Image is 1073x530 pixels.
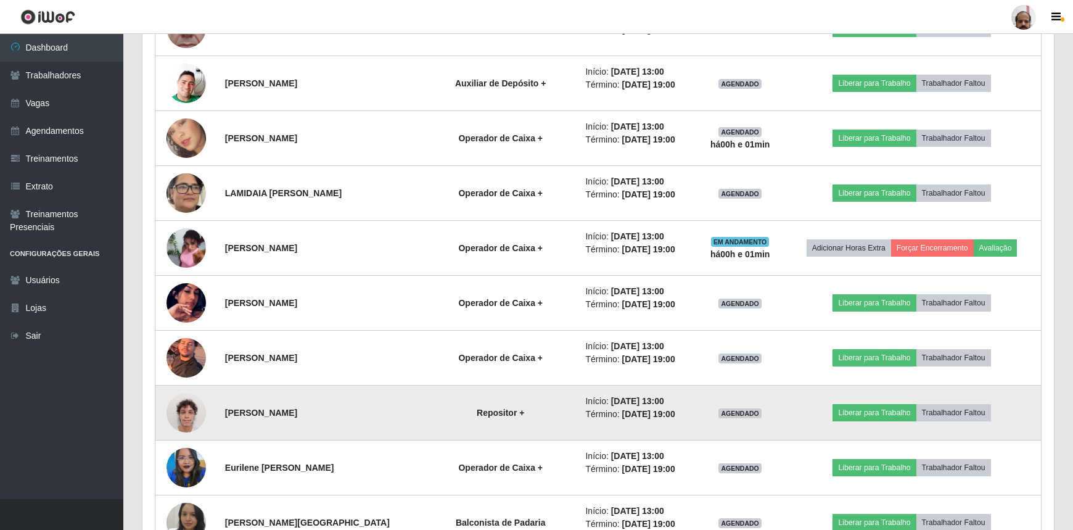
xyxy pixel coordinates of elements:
time: [DATE] 13:00 [611,396,664,406]
time: [DATE] 13:00 [611,231,664,241]
li: Início: [585,285,690,298]
img: 1750773531322.jpeg [166,222,206,275]
strong: Operador de Caixa + [458,243,543,253]
strong: LAMIDAIA [PERSON_NAME] [225,188,342,198]
button: Trabalhador Faltou [916,294,991,312]
button: Liberar para Trabalho [832,75,916,92]
li: Início: [585,395,690,408]
strong: [PERSON_NAME] [225,353,297,363]
time: [DATE] 19:00 [622,464,675,474]
img: 1759594749103.jpeg [166,331,206,384]
li: Término: [585,243,690,256]
li: Término: [585,353,690,366]
button: Liberar para Trabalho [832,130,916,147]
button: Liberar para Trabalho [832,404,916,421]
time: [DATE] 19:00 [622,519,675,529]
strong: [PERSON_NAME] [225,133,297,143]
span: AGENDADO [718,299,762,308]
li: Início: [585,340,690,353]
button: Liberar para Trabalho [832,294,916,312]
img: 1751483964359.jpeg [166,48,206,118]
button: Avaliação [974,239,1017,257]
time: [DATE] 13:00 [611,451,664,461]
strong: Balconista de Padaria [456,518,546,528]
li: Início: [585,450,690,463]
time: [DATE] 13:00 [611,506,664,516]
time: [DATE] 13:00 [611,122,664,131]
li: Início: [585,230,690,243]
strong: [PERSON_NAME][GEOGRAPHIC_DATA] [225,518,390,528]
strong: Operador de Caixa + [458,353,543,363]
time: [DATE] 19:00 [622,354,675,364]
strong: Operador de Caixa + [458,298,543,308]
button: Liberar para Trabalho [832,349,916,366]
button: Liberar para Trabalho [832,184,916,202]
button: Trabalhador Faltou [916,349,991,366]
strong: [PERSON_NAME] [225,408,297,418]
strong: há 00 h e 01 min [710,139,770,149]
time: [DATE] 13:00 [611,176,664,186]
button: Trabalhador Faltou [916,130,991,147]
time: [DATE] 13:00 [611,286,664,296]
button: Trabalhador Faltou [916,184,991,202]
li: Término: [585,298,690,311]
span: AGENDADO [718,354,762,363]
img: CoreUI Logo [20,9,75,25]
strong: há 00 h e 01 min [710,249,770,259]
strong: [PERSON_NAME] [225,78,297,88]
img: 1703117020514.jpeg [166,386,206,439]
button: Trabalhador Faltou [916,459,991,476]
button: Trabalhador Faltou [916,75,991,92]
strong: Repositor + [477,408,524,418]
img: 1738003007087.jpeg [166,441,206,494]
time: [DATE] 13:00 [611,67,664,77]
span: AGENDADO [718,463,762,473]
li: Início: [585,65,690,78]
time: [DATE] 19:00 [622,244,675,254]
time: [DATE] 19:00 [622,189,675,199]
li: Término: [585,463,690,476]
strong: Auxiliar de Depósito + [455,78,546,88]
li: Início: [585,120,690,133]
button: Adicionar Horas Extra [807,239,891,257]
button: Liberar para Trabalho [832,459,916,476]
img: 1725123414689.jpeg [166,103,206,173]
span: AGENDADO [718,79,762,89]
strong: [PERSON_NAME] [225,243,297,253]
button: Trabalhador Faltou [916,404,991,421]
time: [DATE] 19:00 [622,135,675,144]
time: [DATE] 19:00 [622,299,675,309]
li: Término: [585,133,690,146]
strong: Operador de Caixa + [458,133,543,143]
time: [DATE] 19:00 [622,80,675,89]
strong: Eurilene [PERSON_NAME] [225,463,334,473]
li: Término: [585,188,690,201]
li: Término: [585,408,690,421]
strong: Operador de Caixa + [458,188,543,198]
span: AGENDADO [718,127,762,137]
img: 1756231010966.jpeg [166,167,206,218]
span: AGENDADO [718,189,762,199]
li: Início: [585,175,690,188]
span: AGENDADO [718,518,762,528]
time: [DATE] 19:00 [622,409,675,419]
li: Término: [585,78,690,91]
strong: [PERSON_NAME] [225,298,297,308]
img: 1758229509214.jpeg [166,268,206,338]
time: [DATE] 13:00 [611,341,664,351]
strong: Operador de Caixa + [458,463,543,473]
span: EM ANDAMENTO [711,237,770,247]
span: AGENDADO [718,408,762,418]
li: Início: [585,505,690,518]
button: Forçar Encerramento [891,239,974,257]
